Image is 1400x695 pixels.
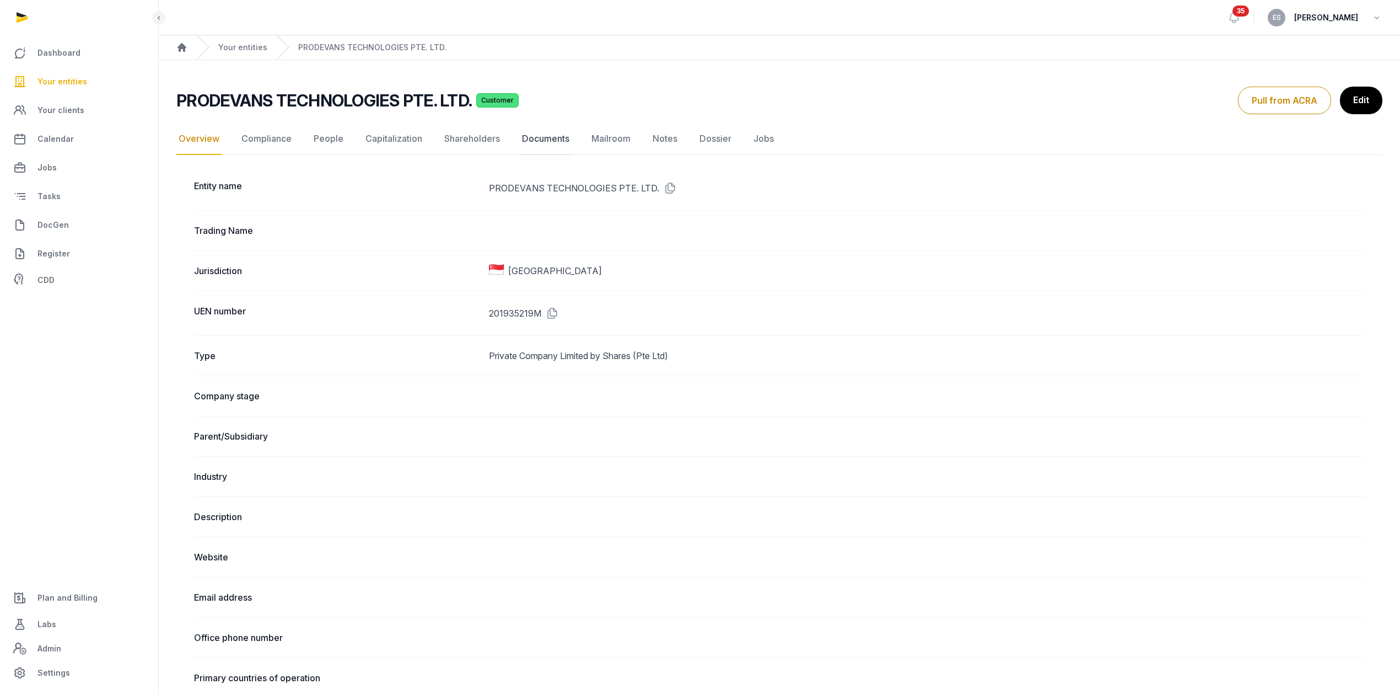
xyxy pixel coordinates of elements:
[194,671,480,685] dt: Primary countries of operation
[9,638,149,660] a: Admin
[520,123,572,155] a: Documents
[489,179,1365,197] dd: PRODEVANS TECHNOLOGIES PTE. LTD.
[9,97,149,124] a: Your clients
[194,591,480,604] dt: Email address
[650,123,680,155] a: Notes
[37,274,55,287] span: CDD
[751,123,776,155] a: Jobs
[1232,6,1249,17] span: 35
[298,42,446,53] a: PRODEVANS TECHNOLOGIES PTE. LTD.
[1238,87,1331,114] button: Pull from ACRA
[476,93,519,108] span: Customer
[194,304,480,322] dt: UEN number
[194,470,480,483] dt: Industry
[489,304,1365,322] dd: 201935219M
[37,161,57,174] span: Jobs
[194,264,480,277] dt: Jurisdiction
[37,618,56,631] span: Labs
[1273,14,1281,21] span: ES
[9,611,149,638] a: Labs
[9,212,149,238] a: DocGen
[9,269,149,291] a: CDD
[194,430,480,443] dt: Parent/Subsidiary
[508,264,602,277] span: [GEOGRAPHIC_DATA]
[194,349,480,362] dt: Type
[218,42,267,53] a: Your entities
[176,123,222,155] a: Overview
[37,591,98,605] span: Plan and Billing
[37,190,61,203] span: Tasks
[37,46,80,60] span: Dashboard
[37,247,70,260] span: Register
[9,126,149,152] a: Calendar
[697,123,734,155] a: Dossier
[9,240,149,267] a: Register
[194,389,480,403] dt: Company stage
[176,123,1382,155] nav: Tabs
[194,510,480,523] dt: Description
[239,123,294,155] a: Compliance
[37,666,70,680] span: Settings
[37,218,69,232] span: DocGen
[9,68,149,95] a: Your entities
[176,90,472,110] h2: PRODEVANS TECHNOLOGIES PTE. LTD.
[589,123,633,155] a: Mailroom
[363,123,424,155] a: Capitalization
[1268,9,1285,26] button: ES
[489,349,1365,362] dd: Private Company Limited by Shares (Pte Ltd)
[311,123,346,155] a: People
[37,132,74,146] span: Calendar
[9,40,149,66] a: Dashboard
[37,104,84,117] span: Your clients
[194,550,480,564] dt: Website
[9,585,149,611] a: Plan and Billing
[1340,87,1382,114] a: Edit
[442,123,502,155] a: Shareholders
[9,183,149,210] a: Tasks
[194,224,480,237] dt: Trading Name
[194,179,480,197] dt: Entity name
[9,154,149,181] a: Jobs
[1294,11,1358,24] span: [PERSON_NAME]
[194,631,480,644] dt: Office phone number
[37,75,87,88] span: Your entities
[159,35,1400,60] nav: Breadcrumb
[9,660,149,686] a: Settings
[37,642,61,655] span: Admin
